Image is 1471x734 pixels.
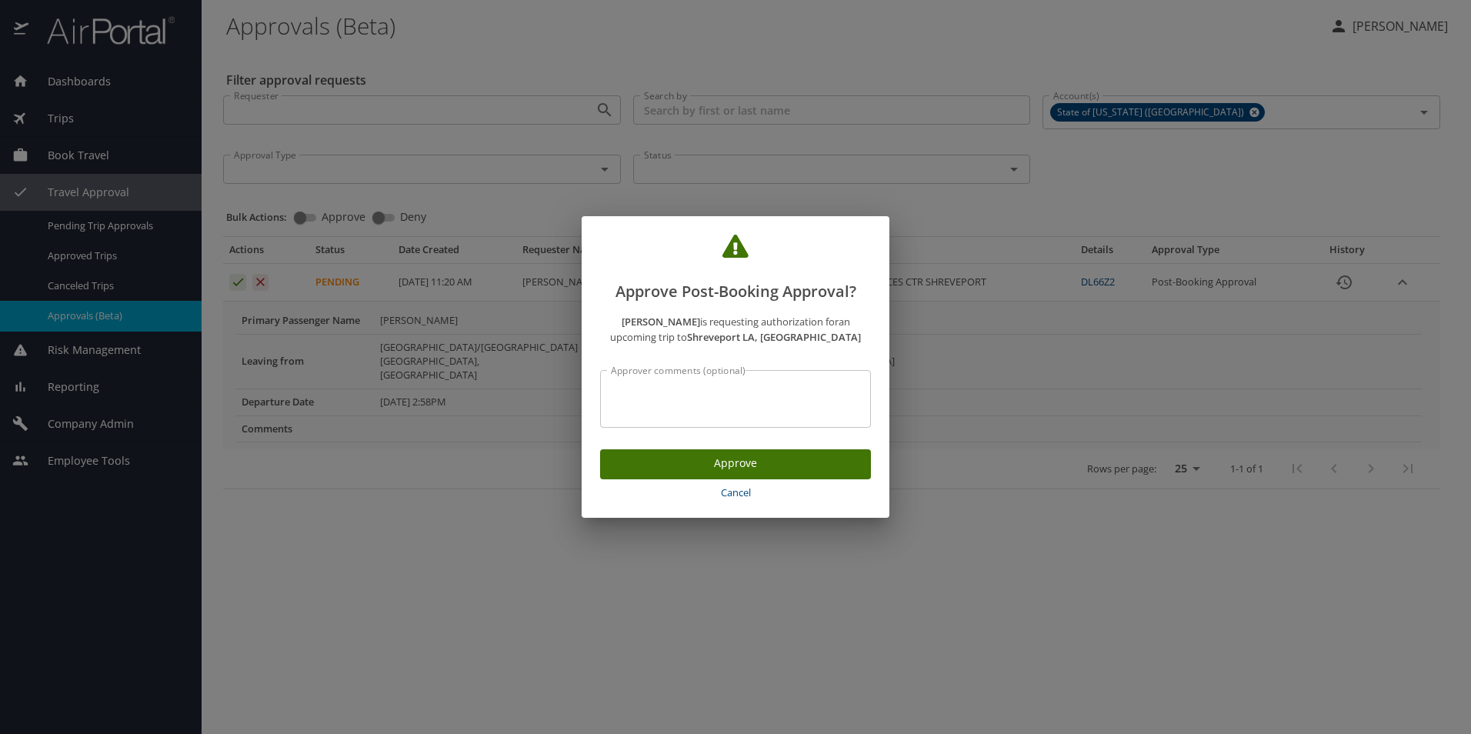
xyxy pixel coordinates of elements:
span: Approve [612,454,859,473]
p: is requesting authorization for an upcoming trip to [600,314,871,346]
span: Cancel [606,484,865,502]
strong: [PERSON_NAME] [622,315,700,329]
button: Cancel [600,479,871,506]
strong: Shreveport LA, [GEOGRAPHIC_DATA] [687,330,861,344]
h2: Approve Post-Booking Approval? [600,235,871,304]
button: Approve [600,449,871,479]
